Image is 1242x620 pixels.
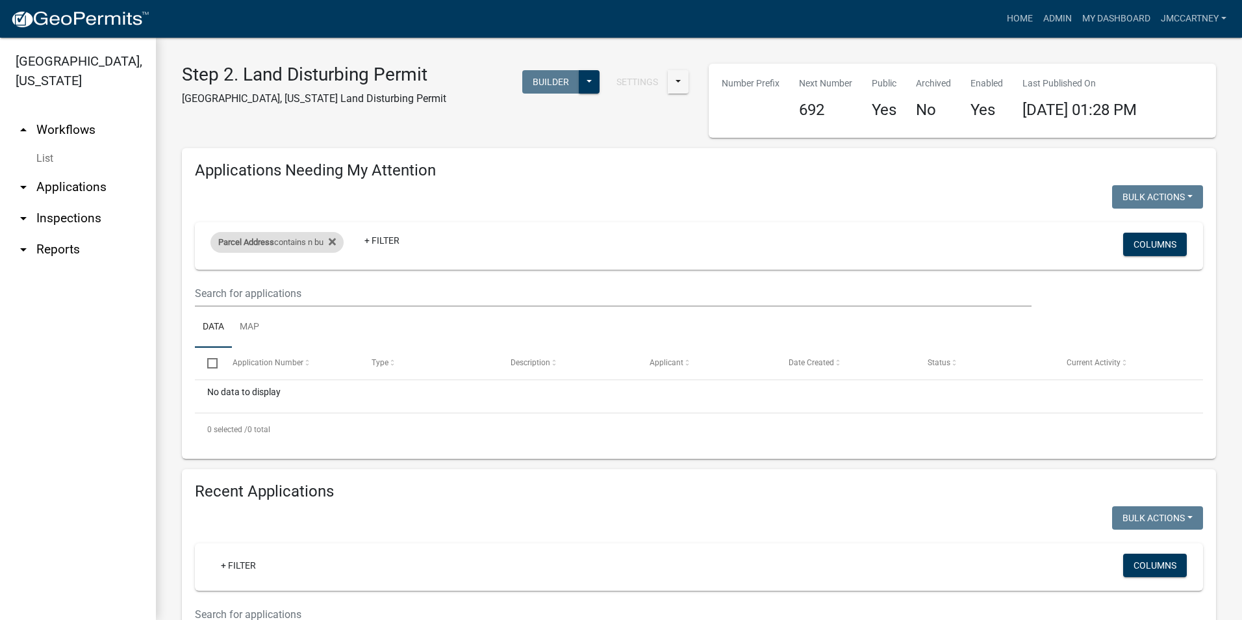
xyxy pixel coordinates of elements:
[210,554,266,577] a: + Filter
[915,348,1054,379] datatable-header-cell: Status
[195,482,1203,501] h4: Recent Applications
[511,358,550,367] span: Description
[232,307,267,348] a: Map
[182,91,446,107] p: [GEOGRAPHIC_DATA], [US_STATE] Land Disturbing Permit
[916,77,951,90] p: Archived
[970,101,1003,120] h4: Yes
[195,280,1032,307] input: Search for applications
[1112,506,1203,530] button: Bulk Actions
[637,348,776,379] datatable-header-cell: Applicant
[1077,6,1156,31] a: My Dashboard
[1156,6,1232,31] a: jmccartney
[1067,358,1121,367] span: Current Activity
[1054,348,1193,379] datatable-header-cell: Current Activity
[372,358,388,367] span: Type
[722,77,779,90] p: Number Prefix
[1038,6,1077,31] a: Admin
[182,64,446,86] h3: Step 2. Land Disturbing Permit
[928,358,950,367] span: Status
[789,358,834,367] span: Date Created
[872,77,896,90] p: Public
[195,380,1203,413] div: No data to display
[606,70,668,94] button: Settings
[195,348,220,379] datatable-header-cell: Select
[207,425,247,434] span: 0 selected /
[799,77,852,90] p: Next Number
[872,101,896,120] h4: Yes
[1002,6,1038,31] a: Home
[233,358,303,367] span: Application Number
[1022,101,1137,119] span: [DATE] 01:28 PM
[220,348,359,379] datatable-header-cell: Application Number
[650,358,683,367] span: Applicant
[354,229,410,252] a: + Filter
[195,413,1203,446] div: 0 total
[195,161,1203,180] h4: Applications Needing My Attention
[776,348,915,379] datatable-header-cell: Date Created
[916,101,951,120] h4: No
[522,70,579,94] button: Builder
[498,348,637,379] datatable-header-cell: Description
[970,77,1003,90] p: Enabled
[1022,77,1137,90] p: Last Published On
[195,307,232,348] a: Data
[210,232,344,253] div: contains n bu
[218,237,274,247] span: Parcel Address
[16,242,31,257] i: arrow_drop_down
[359,348,498,379] datatable-header-cell: Type
[16,179,31,195] i: arrow_drop_down
[1123,554,1187,577] button: Columns
[16,211,31,226] i: arrow_drop_down
[799,101,852,120] h4: 692
[16,122,31,138] i: arrow_drop_up
[1112,185,1203,209] button: Bulk Actions
[1123,233,1187,256] button: Columns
